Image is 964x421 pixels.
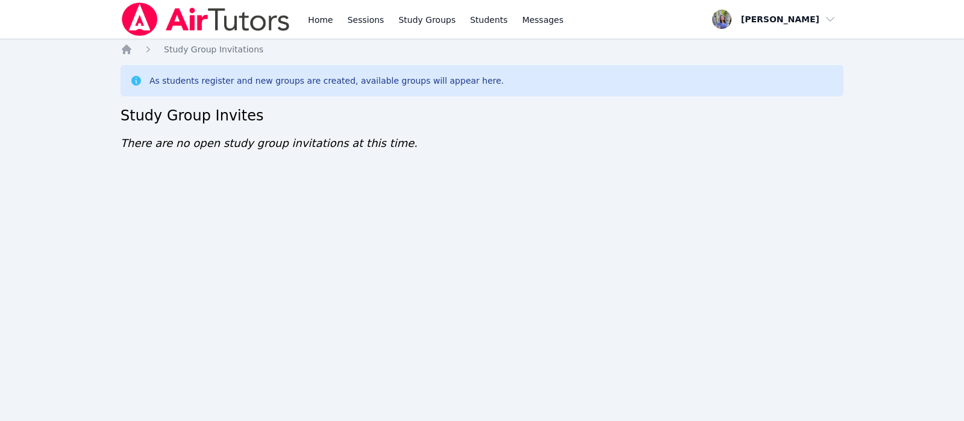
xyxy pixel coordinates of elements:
[164,43,263,55] a: Study Group Invitations
[120,137,418,149] span: There are no open study group invitations at this time.
[149,75,504,87] div: As students register and new groups are created, available groups will appear here.
[120,2,291,36] img: Air Tutors
[120,43,843,55] nav: Breadcrumb
[120,106,843,125] h2: Study Group Invites
[522,14,564,26] span: Messages
[164,45,263,54] span: Study Group Invitations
